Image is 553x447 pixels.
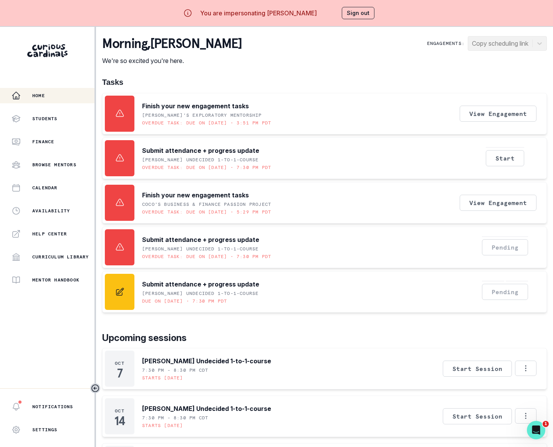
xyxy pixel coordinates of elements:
button: Pending [482,284,528,300]
p: Starts [DATE] [142,375,183,381]
p: Oct [115,408,124,414]
p: [PERSON_NAME] Undecided 1-to-1-course [142,404,271,413]
p: Finish your new engagement tasks [142,101,249,111]
p: [PERSON_NAME]'s Exploratory Mentorship [142,112,262,118]
p: Upcoming sessions [102,331,547,345]
p: Oct [115,360,124,366]
button: Options [515,408,536,424]
p: 14 [114,417,125,425]
p: Notifications [32,404,73,410]
button: Sign out [342,7,374,19]
p: Help Center [32,231,67,237]
p: Mentor Handbook [32,277,79,283]
p: Submit attendance + progress update [142,280,259,289]
p: Submit attendance + progress update [142,146,259,155]
p: Finance [32,139,54,145]
button: Options [515,361,536,376]
p: We're so excited you're here. [102,56,242,65]
iframe: Intercom live chat [527,421,545,439]
p: Submit attendance + progress update [142,235,259,244]
p: Students [32,116,58,122]
p: morning , [PERSON_NAME] [102,36,242,51]
p: Availability [32,208,70,214]
img: Curious Cardinals Logo [27,44,68,57]
button: Toggle sidebar [90,383,100,393]
p: Overdue task: Due on [DATE] • 5:29 PM PDT [142,209,271,215]
button: Start [486,150,524,166]
p: Due on [DATE] • 7:30 PM PDT [142,298,227,304]
p: Overdue task: Due on [DATE] • 7:30 PM PDT [142,164,271,171]
p: 7 [117,369,123,377]
p: [PERSON_NAME] Undecided 1-to-1-course [142,356,271,366]
p: Starts [DATE] [142,422,183,429]
p: Overdue task: Due on [DATE] • 3:51 PM PDT [142,120,271,126]
button: Start Session [443,408,512,424]
span: 1 [543,421,549,427]
p: Settings [32,427,58,433]
p: [PERSON_NAME] Undecided 1-to-1-course [142,246,258,252]
p: Curriculum Library [32,254,89,260]
p: You are impersonating [PERSON_NAME] [200,8,317,18]
p: Browse Mentors [32,162,76,168]
p: [PERSON_NAME] Undecided 1-to-1-course [142,157,258,163]
p: [PERSON_NAME] Undecided 1-to-1-course [142,290,258,296]
p: 7:30 PM - 8:30 PM CDT [142,367,208,373]
p: Coco's Business & Finance Passion Project [142,201,271,207]
p: Finish your new engagement tasks [142,190,249,200]
p: 7:30 PM - 8:30 PM CDT [142,415,208,421]
button: Pending [482,239,528,255]
p: Overdue task: Due on [DATE] • 7:30 PM PDT [142,253,271,260]
button: View Engagement [460,106,536,122]
button: View Engagement [460,195,536,211]
h1: Tasks [102,78,547,87]
p: Home [32,93,45,99]
p: Engagements: [427,40,465,46]
p: Calendar [32,185,58,191]
button: Start Session [443,361,512,377]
